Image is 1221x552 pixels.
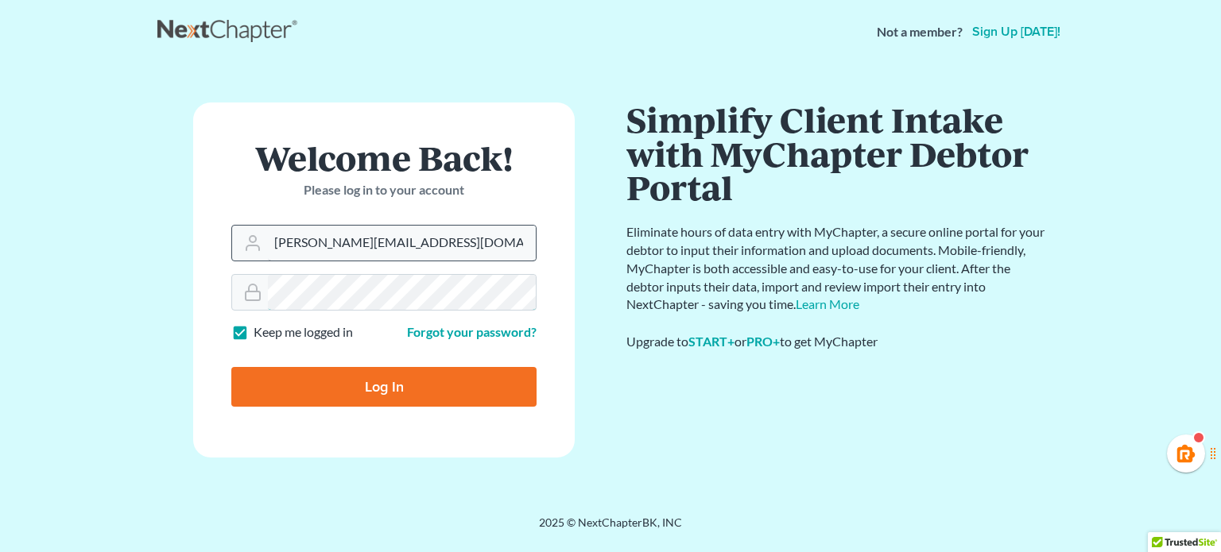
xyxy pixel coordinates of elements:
p: Please log in to your account [231,181,537,199]
a: Sign up [DATE]! [969,25,1064,38]
a: PRO+ [746,334,780,349]
h1: Simplify Client Intake with MyChapter Debtor Portal [626,102,1048,204]
a: START+ [688,334,735,349]
input: Log In [231,367,537,407]
input: Email Address [268,226,536,261]
div: Upgrade to or to get MyChapter [626,333,1048,351]
div: 2025 © NextChapterBK, INC [157,515,1064,543]
a: Learn More [796,296,859,311]
a: Forgot your password? [407,324,537,339]
h1: Welcome Back! [231,141,537,175]
p: Eliminate hours of data entry with MyChapter, a secure online portal for your debtor to input the... [626,223,1048,314]
strong: Not a member? [877,23,963,41]
label: Keep me logged in [254,323,353,342]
